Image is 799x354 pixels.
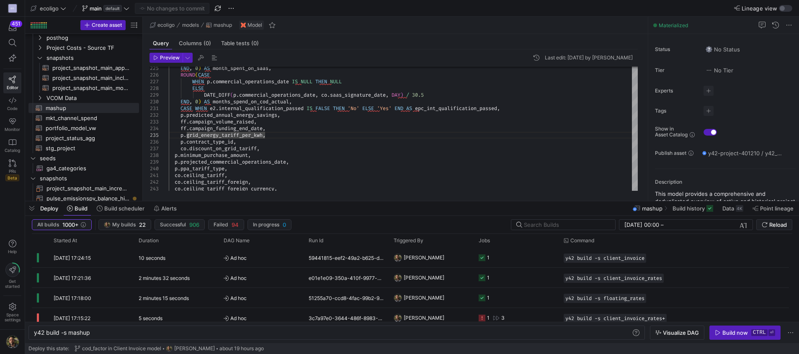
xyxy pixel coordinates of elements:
div: 236 [149,139,159,145]
span: . [178,152,180,159]
span: Status [655,46,697,52]
span: mashup [642,205,662,212]
p: Description [655,179,796,185]
div: 231 [149,105,159,112]
kbd: ⏎ [768,329,775,336]
span: – [661,221,664,228]
span: p [175,165,178,172]
div: Build now [722,329,748,336]
span: AS [406,105,412,112]
div: 235 [149,132,159,139]
span: mkt_channel_spend​​​​​​​​​​ [46,113,129,123]
div: 51255a70-ccd8-4fac-99b2-9325e4a1ec22 [304,288,389,308]
a: Monitor [3,114,21,135]
span: . [180,185,183,192]
img: https://storage.googleapis.com/y42-prod-data-exchange/images/7e7RzXvUWcEhWhf8BYUbRCghczaQk4zBh2Nv... [394,254,402,262]
span: 'Yes' [377,105,392,112]
span: discount_on_grid_tariff [189,145,257,152]
span: AS [204,98,210,105]
span: WHEN [195,105,207,112]
span: project_snapshot_main_incremental​​​​​​​ [46,184,129,193]
span: y42-project-401210 / y42_ecoligo_main / mashup [708,150,782,156]
span: , [386,92,389,98]
span: e2 [210,105,216,112]
span: saas_signature_date [330,92,386,98]
span: ) [198,98,201,105]
button: https://storage.googleapis.com/y42-prod-data-exchange/images/7e7RzXvUWcEhWhf8BYUbRCghczaQk4zBh2Nv... [98,219,151,230]
span: Create asset [92,22,122,28]
span: mashup​​​​​​​​​​ [46,103,129,113]
span: . [186,145,189,152]
span: . [327,92,330,98]
span: ga4_categories​​​​​​ [46,164,129,173]
span: Editor [7,85,18,90]
span: [DATE] 17:21:36 [54,275,91,281]
span: , [248,179,251,185]
span: minimum_purchase_amount [180,152,248,159]
button: Visualize DAG [650,326,704,340]
span: . [183,132,186,139]
span: . [186,118,189,125]
div: Press SPACE to select this row. [28,163,139,173]
span: , [248,152,251,159]
span: 94 [232,221,239,228]
kbd: ctrl [751,329,768,336]
span: IS [307,105,312,112]
div: 238 [149,152,159,159]
span: Monitor [5,127,20,132]
div: 229 [149,92,159,98]
span: project_status_agg​​​​​​​​​​ [46,133,129,143]
span: , [274,185,277,192]
button: Failed94 [208,219,244,230]
span: ( [230,92,233,98]
div: Press SPACE to select this row. [28,143,139,153]
span: main [90,5,102,12]
span: (0) [204,41,211,46]
span: ceiling_tariff_foreign_currency [183,185,274,192]
span: p [180,112,183,118]
span: . [210,78,213,85]
span: Triggered By [394,238,423,244]
a: Editor [3,72,21,93]
button: Point lineage [749,201,797,215]
span: Catalog [5,148,20,153]
span: 1000+ [62,221,79,228]
input: Search Builds [524,221,608,228]
span: snapshots [46,53,138,63]
span: months_spend_on_cod_actual [213,98,289,105]
a: mashup​​​​​​​​​​ [28,103,139,113]
span: contract_type_id [186,139,233,145]
span: commercial_operations_date [213,78,289,85]
div: EG [8,4,17,13]
a: mkt_channel_spend​​​​​​​​​​ [28,113,139,123]
button: Help [3,236,21,258]
span: ceiling_tariff [183,172,224,179]
span: co [180,145,186,152]
span: seeds [40,154,138,163]
div: 237 [149,145,159,152]
span: [PERSON_NAME] [404,248,444,267]
button: All builds1000+ [32,219,92,230]
span: Ad hoc [224,248,299,268]
div: 226 [149,72,159,78]
img: https://storage.googleapis.com/y42-prod-data-exchange/images/7e7RzXvUWcEhWhf8BYUbRCghczaQk4zBh2Nv... [394,274,402,282]
img: No status [706,46,712,53]
button: models [180,20,201,30]
span: , [224,165,227,172]
span: END [394,105,403,112]
button: 451 [3,20,21,35]
span: , [277,112,280,118]
span: ff [180,118,186,125]
span: My builds [112,222,136,228]
span: DATE_DIFF [204,92,230,98]
span: DAG Name [224,238,250,244]
span: , [263,125,265,132]
input: Start datetime [624,221,659,228]
span: campaign_volume_raised [189,118,254,125]
div: 227 [149,78,159,85]
img: https://storage.googleapis.com/y42-prod-data-exchange/images/7e7RzXvUWcEhWhf8BYUbRCghczaQk4zBh2Nv... [394,294,402,302]
span: 0 [283,221,286,228]
span: ROUND [180,72,195,78]
span: Query [153,41,169,46]
span: y42 build -s client_invoice [565,255,644,261]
